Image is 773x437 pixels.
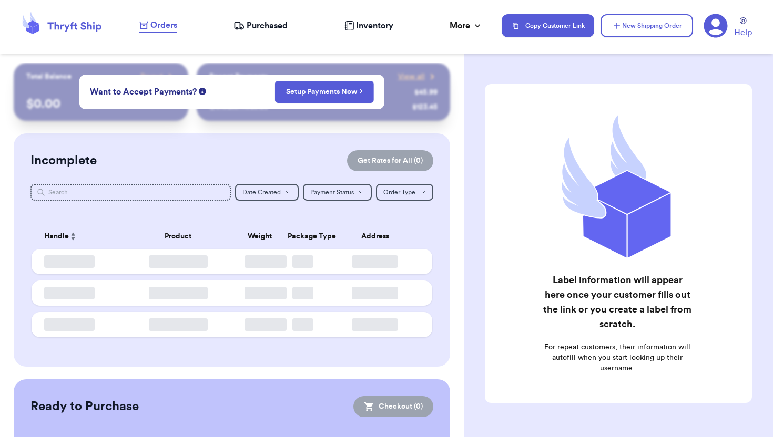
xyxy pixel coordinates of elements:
[30,152,97,169] h2: Incomplete
[356,19,393,32] span: Inventory
[139,19,177,33] a: Orders
[310,189,354,195] span: Payment Status
[450,19,483,32] div: More
[275,81,374,103] button: Setup Payments Now
[90,86,197,98] span: Want to Accept Payments?
[30,184,230,201] input: Search
[324,224,432,249] th: Address
[26,71,72,82] p: Total Balance
[26,96,176,112] p: $ 0.00
[347,150,433,171] button: Get Rates for All (0)
[502,14,594,37] button: Copy Customer Link
[30,398,139,415] h2: Ready to Purchase
[398,71,438,82] a: View all
[412,102,438,112] div: $ 123.45
[303,184,372,201] button: Payment Status
[344,19,393,32] a: Inventory
[353,396,433,417] button: Checkout (0)
[376,184,433,201] button: Order Type
[281,224,324,249] th: Package Type
[734,26,752,39] span: Help
[398,71,425,82] span: View all
[286,87,363,97] a: Setup Payments Now
[140,71,163,82] span: Payout
[242,189,281,195] span: Date Created
[414,87,438,98] div: $ 45.99
[140,71,176,82] a: Payout
[209,71,268,82] p: Recent Payments
[734,17,752,39] a: Help
[150,19,177,32] span: Orders
[383,189,415,195] span: Order Type
[601,14,693,37] button: New Shipping Order
[543,342,691,373] p: For repeat customers, their information will autofill when you start looking up their username.
[247,19,288,32] span: Purchased
[233,19,288,32] a: Purchased
[235,184,299,201] button: Date Created
[238,224,281,249] th: Weight
[118,224,238,249] th: Product
[543,273,691,331] h2: Label information will appear here once your customer fills out the link or you create a label fr...
[69,230,77,243] button: Sort ascending
[44,231,69,242] span: Handle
